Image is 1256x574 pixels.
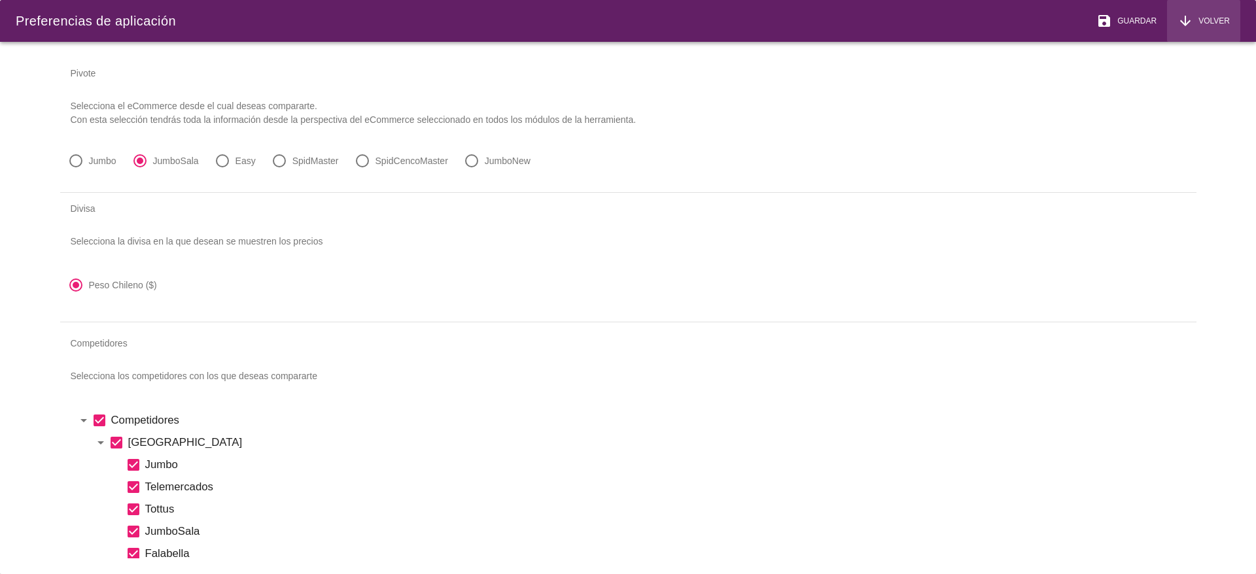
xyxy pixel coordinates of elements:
i: arrow_downward [1177,13,1193,29]
label: SpidCencoMaster [375,154,448,167]
span: Volver [1193,15,1230,27]
i: check_box [126,457,141,473]
label: Easy [235,154,256,167]
p: Selecciona los competidores con los que deseas compararte [60,359,1196,394]
label: Falabella [145,545,1181,562]
label: JumboSala [153,154,199,167]
label: JumboSala [145,523,1181,539]
label: Jumbo [89,154,116,167]
i: check_box [126,524,141,539]
p: Selecciona la divisa en la que desean se muestren los precios [60,224,1196,259]
label: Tottus [145,501,1181,517]
label: Telemercados [145,479,1181,495]
span: Guardar [1112,15,1157,27]
i: save [1096,13,1112,29]
div: Preferencias de aplicación [16,11,176,31]
div: Divisa [60,193,1196,224]
i: check_box [126,479,141,495]
label: SpidMaster [292,154,339,167]
i: check_box [109,435,124,450]
label: Competidores [111,412,1181,428]
p: Selecciona el eCommerce desde el cual deseas compararte. Con esta selección tendrás toda la infor... [60,89,1196,137]
i: arrow_drop_down [76,413,92,428]
label: Jumbo [145,456,1181,473]
i: check_box [92,413,107,428]
label: [GEOGRAPHIC_DATA] [128,434,1181,450]
div: Competidores [60,328,1196,359]
i: check_box [126,501,141,517]
label: JumboNew [485,154,531,167]
i: arrow_drop_down [93,435,109,450]
label: Peso Chileno ($) [89,279,157,292]
div: Pivote [60,58,1196,89]
i: check_box [126,546,141,562]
